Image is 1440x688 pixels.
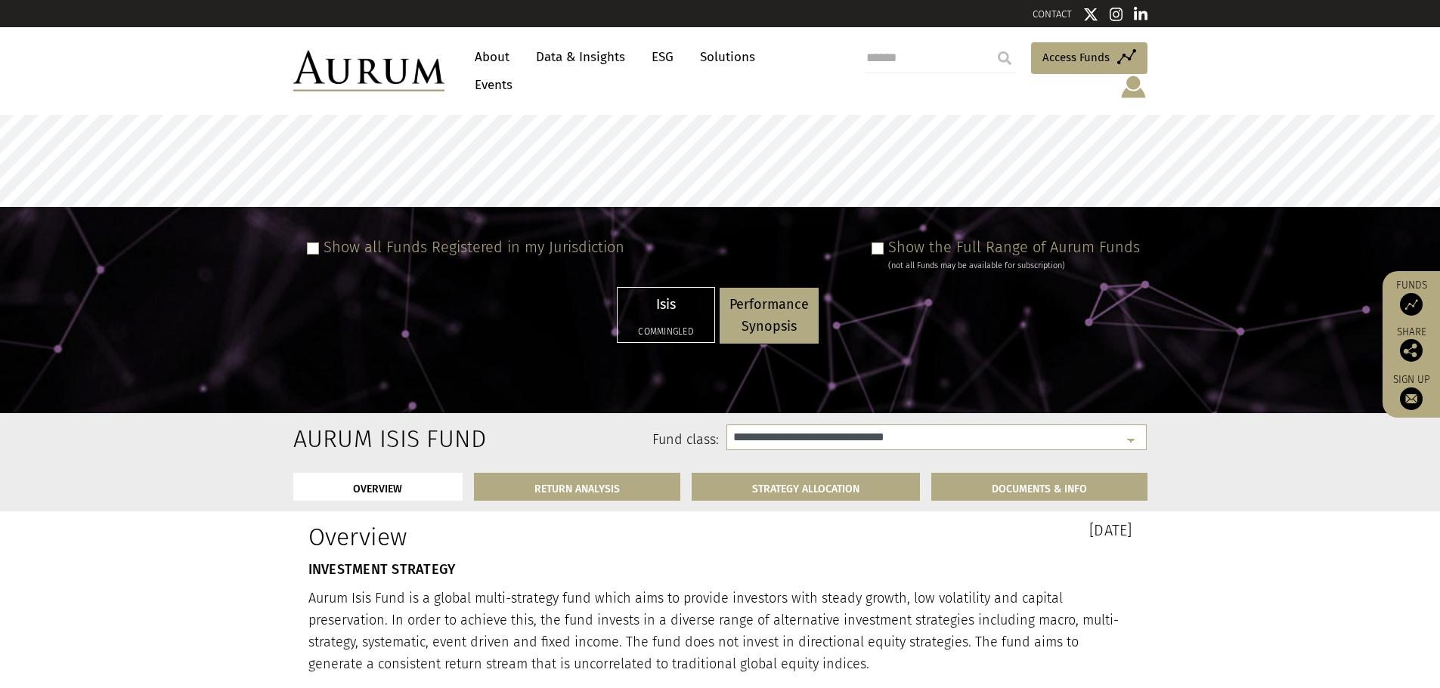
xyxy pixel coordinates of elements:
[1400,339,1423,362] img: Share this post
[1042,48,1110,66] span: Access Funds
[308,588,1132,674] p: Aurum Isis Fund is a global multi-strategy fund which aims to provide investors with steady growt...
[1390,279,1432,316] a: Funds
[528,43,633,71] a: Data & Insights
[1400,387,1423,410] img: Sign up to our newsletter
[1110,7,1123,22] img: Instagram icon
[931,473,1147,501] a: DOCUMENTS & INFO
[324,238,624,256] label: Show all Funds Registered in my Jurisdiction
[474,473,680,501] a: RETURN ANALYSIS
[1033,8,1072,20] a: CONTACT
[1400,293,1423,316] img: Access Funds
[627,294,705,316] p: Isis
[1390,373,1432,410] a: Sign up
[1134,7,1147,22] img: Linkedin icon
[1083,7,1098,22] img: Twitter icon
[692,43,763,71] a: Solutions
[467,43,517,71] a: About
[1031,42,1147,74] a: Access Funds
[692,473,920,501] a: STRATEGY ALLOCATION
[439,430,720,450] label: Fund class:
[644,43,681,71] a: ESG
[627,327,705,336] h5: Commingled
[293,424,417,453] h2: Aurum Isis Fund
[308,523,709,551] h1: Overview
[467,71,513,99] a: Events
[989,43,1020,73] input: Submit
[293,51,444,91] img: Aurum
[729,294,809,338] p: Performance Synopsis
[732,523,1132,538] h3: [DATE]
[888,238,1140,256] label: Show the Full Range of Aurum Funds
[888,259,1140,273] div: (not all Funds may be available for subscription)
[1119,74,1147,100] img: account-icon.svg
[308,561,456,578] strong: INVESTMENT STRATEGY
[1390,327,1432,362] div: Share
